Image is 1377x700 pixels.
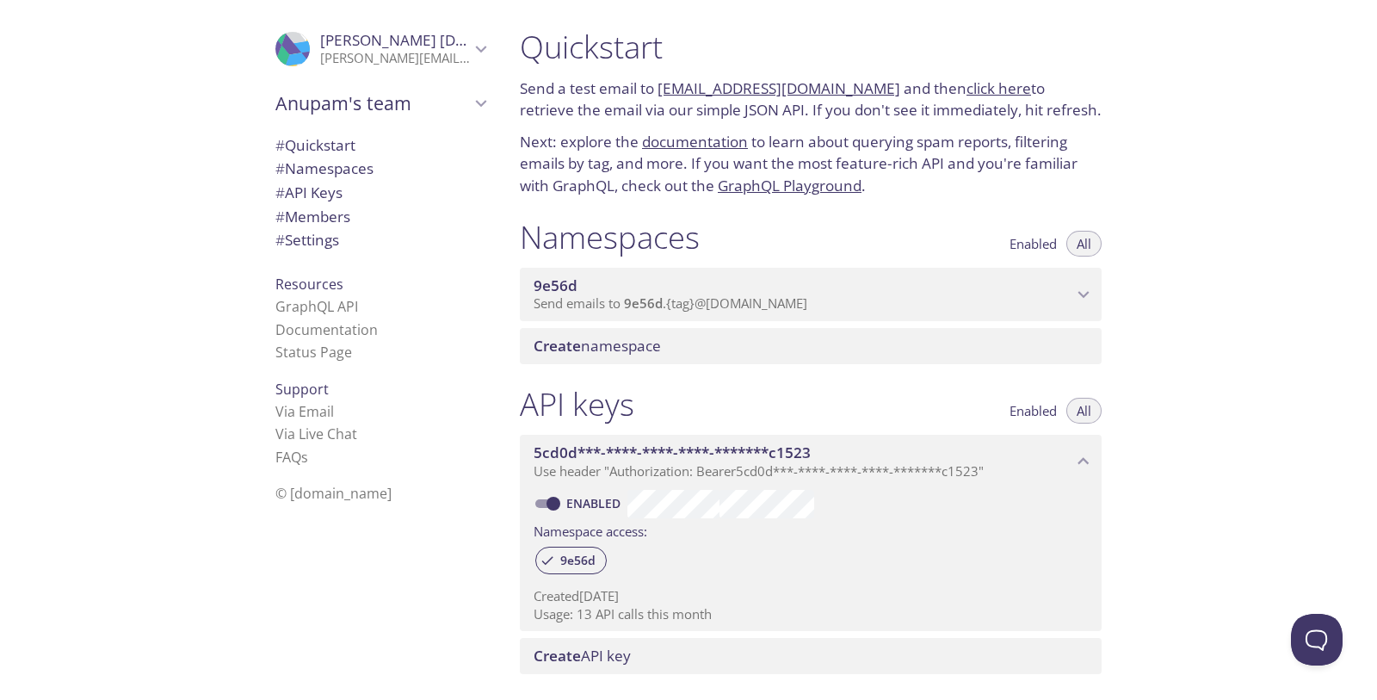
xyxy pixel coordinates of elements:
a: Via Live Chat [275,424,357,443]
p: Next: explore the to learn about querying spam reports, filtering emails by tag, and more. If you... [520,131,1102,197]
h1: API keys [520,385,634,424]
a: Status Page [275,343,352,362]
button: All [1066,398,1102,424]
iframe: Help Scout Beacon - Open [1291,614,1343,666]
label: Namespace access: [534,518,647,543]
p: [PERSON_NAME][EMAIL_ADDRESS][DOMAIN_NAME] [320,50,470,67]
span: Members [275,207,350,226]
a: [EMAIL_ADDRESS][DOMAIN_NAME] [658,78,900,98]
div: 9e56d namespace [520,268,1102,321]
span: Anupam's team [275,91,470,115]
div: Anupam's team [262,81,499,126]
a: Via Email [275,402,334,421]
a: documentation [642,132,748,152]
span: Resources [275,275,343,294]
div: Namespaces [262,157,499,181]
button: Enabled [999,398,1067,424]
span: [PERSON_NAME] [DEMOGRAPHIC_DATA] [320,30,600,50]
span: Create [534,336,581,356]
button: Enabled [999,231,1067,257]
span: 9e56d [624,294,663,312]
div: Create namespace [520,328,1102,364]
span: Quickstart [275,135,355,155]
div: Create API Key [520,638,1102,674]
button: All [1066,231,1102,257]
h1: Namespaces [520,218,700,257]
p: Send a test email to and then to retrieve the email via our simple JSON API. If you don't see it ... [520,77,1102,121]
div: 9e56d [535,547,607,574]
div: Quickstart [262,133,499,158]
span: # [275,183,285,202]
span: API key [534,646,631,666]
a: click here [966,78,1031,98]
span: s [301,448,308,467]
div: Anupam Krishna [262,21,499,77]
span: Send emails to . {tag} @[DOMAIN_NAME] [534,294,807,312]
a: Documentation [275,320,378,339]
span: # [275,207,285,226]
p: Usage: 13 API calls this month [534,605,1088,623]
div: API Keys [262,181,499,205]
a: GraphQL Playground [718,176,861,195]
p: Created [DATE] [534,587,1088,605]
span: Namespaces [275,158,374,178]
span: # [275,230,285,250]
span: Create [534,646,581,666]
span: © [DOMAIN_NAME] [275,484,392,503]
span: 9e56d [550,553,606,568]
span: namespace [534,336,661,356]
a: Enabled [564,495,627,511]
div: Members [262,205,499,229]
span: Support [275,380,329,399]
a: FAQ [275,448,308,467]
div: Team Settings [262,228,499,252]
span: 9e56d [534,276,577,295]
span: # [275,135,285,155]
span: API Keys [275,183,343,202]
h1: Quickstart [520,28,1102,66]
span: # [275,158,285,178]
span: Settings [275,230,339,250]
a: GraphQL API [275,297,358,316]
